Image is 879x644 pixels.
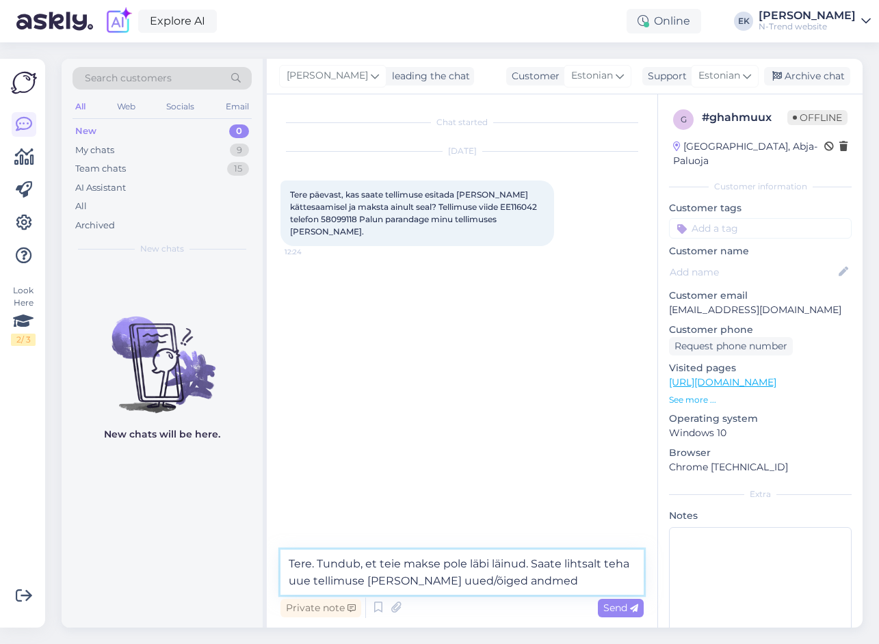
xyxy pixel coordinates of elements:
[669,244,852,258] p: Customer name
[764,67,850,85] div: Archive chat
[669,323,852,337] p: Customer phone
[669,361,852,375] p: Visited pages
[386,69,470,83] div: leading the chat
[280,145,644,157] div: [DATE]
[280,599,361,617] div: Private note
[75,162,126,176] div: Team chats
[681,114,687,124] span: g
[627,9,701,33] div: Online
[85,71,172,85] span: Search customers
[62,292,263,415] img: No chats
[669,180,852,193] div: Customer information
[75,144,114,157] div: My chats
[229,124,249,138] div: 0
[669,460,852,474] p: Chrome [TECHNICAL_ID]
[11,334,36,346] div: 2 / 3
[75,200,87,213] div: All
[603,602,638,614] span: Send
[227,162,249,176] div: 15
[506,69,560,83] div: Customer
[11,70,37,96] img: Askly Logo
[642,69,687,83] div: Support
[669,376,776,388] a: [URL][DOMAIN_NAME]
[669,337,793,355] div: Request phone number
[759,10,856,21] div: [PERSON_NAME]
[702,109,787,126] div: # ghahmuux
[673,139,824,168] div: [GEOGRAPHIC_DATA], Abja-Paluoja
[280,550,644,595] textarea: Tere. Tundub, et teie makse pole läbi läinud. Saate lihtsalt teha uue tellimuse [PERSON_NAME] uue...
[75,124,96,138] div: New
[669,303,852,317] p: [EMAIL_ADDRESS][DOMAIN_NAME]
[287,68,368,83] span: [PERSON_NAME]
[104,7,133,36] img: explore-ai
[140,243,184,255] span: New chats
[280,116,644,129] div: Chat started
[230,144,249,157] div: 9
[669,412,852,426] p: Operating system
[787,110,848,125] span: Offline
[223,98,252,116] div: Email
[285,247,336,257] span: 12:24
[73,98,88,116] div: All
[669,426,852,440] p: Windows 10
[759,10,871,32] a: [PERSON_NAME]N-Trend website
[669,446,852,460] p: Browser
[75,181,126,195] div: AI Assistant
[670,265,836,280] input: Add name
[698,68,740,83] span: Estonian
[669,289,852,303] p: Customer email
[290,189,539,237] span: Tere päevast, kas saate tellimuse esitada [PERSON_NAME] kättesaamisel ja maksta ainult seal? Tell...
[669,509,852,523] p: Notes
[571,68,613,83] span: Estonian
[11,284,36,346] div: Look Here
[669,201,852,215] p: Customer tags
[669,488,852,500] div: Extra
[114,98,138,116] div: Web
[75,219,115,232] div: Archived
[734,12,753,31] div: EK
[138,10,217,33] a: Explore AI
[669,394,852,406] p: See more ...
[104,427,220,442] p: New chats will be here.
[163,98,197,116] div: Socials
[669,218,852,239] input: Add a tag
[759,21,856,32] div: N-Trend website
